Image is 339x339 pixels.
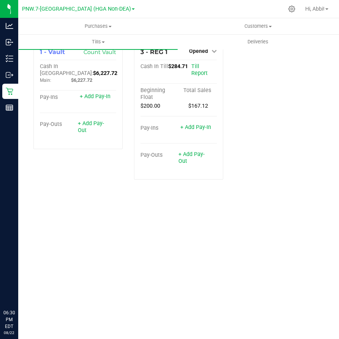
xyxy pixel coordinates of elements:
[40,48,65,56] span: 1 - Vault
[40,78,51,83] span: Main:
[71,77,92,83] span: $6,227.72
[237,38,279,45] span: Deliveries
[3,330,15,336] p: 08/22
[18,34,178,50] a: Tills
[287,5,296,13] div: Manage settings
[40,94,78,101] div: Pay-Ins
[40,121,78,128] div: Pay-Outs
[140,48,167,56] span: 3 - REG 1
[178,18,338,34] a: Customers
[6,22,13,30] inline-svg: Analytics
[178,34,338,50] a: Deliveries
[22,6,131,12] span: PNW.7-[GEOGRAPHIC_DATA] (HGA Non-DEA)
[93,70,117,76] span: $6,227.72
[6,104,13,111] inline-svg: Reports
[40,63,93,76] span: Cash In [GEOGRAPHIC_DATA]:
[140,87,178,101] div: Beginning Float
[8,278,30,301] iframe: Resource center
[18,23,178,30] span: Purchases
[140,125,178,132] div: Pay-Ins
[140,103,160,109] span: $200.00
[22,277,32,286] iframe: Resource center unread badge
[6,71,13,79] inline-svg: Outbound
[80,93,110,100] a: + Add Pay-In
[189,48,208,54] span: Opened
[19,38,178,45] span: Tills
[84,49,116,56] a: Count Vault
[178,151,205,164] a: + Add Pay-Out
[3,309,15,330] p: 06:30 PM EDT
[180,124,211,131] a: + Add Pay-In
[6,55,13,62] inline-svg: Inventory
[18,18,178,34] a: Purchases
[6,38,13,46] inline-svg: Inbound
[140,63,168,70] span: Cash In Till
[6,88,13,95] inline-svg: Retail
[168,63,188,70] span: $284.71
[78,120,104,134] a: + Add Pay-Out
[191,63,208,76] a: Till Report
[140,152,178,159] div: Pay-Outs
[178,87,216,94] div: Total Sales
[305,6,325,12] span: Hi, Abbi!
[188,103,208,109] span: $167.12
[178,23,337,30] span: Customers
